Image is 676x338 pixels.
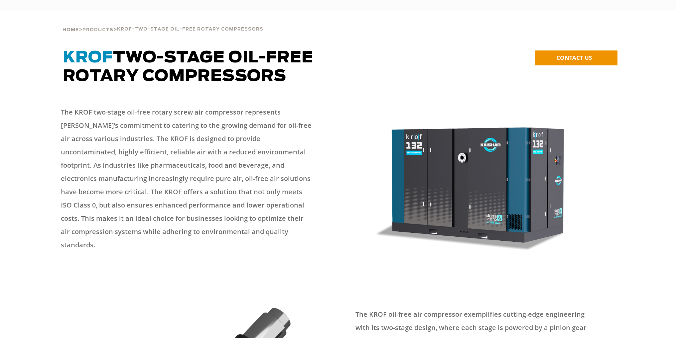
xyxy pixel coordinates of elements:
[63,28,79,32] span: Home
[63,27,79,33] a: Home
[82,28,113,32] span: Products
[556,54,592,61] span: CONTACT US
[535,50,617,65] a: CONTACT US
[117,27,263,32] span: KROF-TWO-STAGE OIL-FREE ROTARY COMPRESSORS
[342,109,614,261] img: krof132
[63,50,113,66] span: KROF
[63,50,313,84] span: TWO-STAGE OIL-FREE ROTARY COMPRESSORS
[61,106,312,252] p: The KROF two-stage oil-free rotary screw air compressor represents [PERSON_NAME]’s commitment to ...
[63,10,613,35] div: > >
[82,27,113,33] a: Products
